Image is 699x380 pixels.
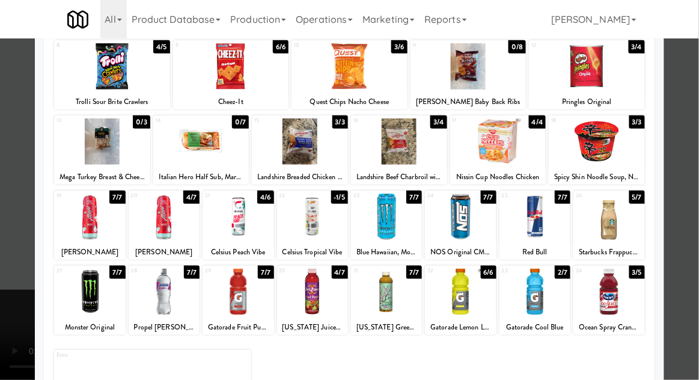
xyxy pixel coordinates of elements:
[501,245,569,260] div: Red Bull
[153,170,249,185] div: Italian Hero Half Sub, Marketside
[54,170,150,185] div: Mega Turkey Breast & Cheese
[109,191,125,204] div: 7/7
[131,191,164,201] div: 20
[573,191,644,260] div: 265/7Starbucks Frappucino Vanilla
[555,191,570,204] div: 7/7
[258,266,273,279] div: 7/7
[332,115,348,129] div: 3/3
[499,266,570,335] div: 332/7Gatorade Cool Blue
[351,170,447,185] div: Landshire Beef Charbroil with Cheese
[351,320,422,335] div: [US_STATE] Green Tea with [MEDICAL_DATA] and Honey
[450,170,546,185] div: Nissin Cup Noodles Chicken
[232,115,249,129] div: 0/7
[502,266,535,276] div: 33
[294,40,349,51] div: 10
[56,94,168,109] div: Trolli Sour Brite Crawlers
[481,191,496,204] div: 7/7
[351,245,422,260] div: Blue Hawaiian, Monster
[413,40,468,51] div: 11
[204,245,272,260] div: Celsius Peach Vibe
[203,266,273,335] div: 297/7Gatorade Fruit Punch
[629,40,645,54] div: 3/4
[411,40,527,109] div: 110/8[PERSON_NAME] Baby Back Ribs
[575,320,643,335] div: Ocean Spray Cranberry Juice
[549,115,645,185] div: 183/3Spicy Shin Noodle Soup, Nongshim
[252,170,348,185] div: Landshire Breaded Chicken Breast [PERSON_NAME]
[391,40,407,54] div: 3/6
[56,191,90,201] div: 19
[273,40,288,54] div: 6/6
[279,320,346,335] div: [US_STATE] Juice Cocktail Fruit Punch
[555,266,570,279] div: 2/7
[129,266,200,335] div: 287/7Propel [PERSON_NAME]
[254,170,346,185] div: Landshire Breaded Chicken Breast [PERSON_NAME]
[176,40,231,51] div: 9
[425,245,496,260] div: NOS Original CMPLX6
[184,266,200,279] div: 7/7
[406,266,422,279] div: 7/7
[501,320,569,335] div: Gatorade Cool Blue
[425,266,496,335] div: 326/6Gatorade Lemon Lime
[54,245,125,260] div: [PERSON_NAME]
[353,266,386,276] div: 31
[56,115,102,126] div: 13
[629,191,645,204] div: 5/7
[427,266,460,276] div: 32
[412,94,525,109] div: [PERSON_NAME] Baby Back Ribs
[129,191,200,260] div: 204/7[PERSON_NAME]
[109,266,125,279] div: 7/7
[54,40,170,109] div: 84/5Trolli Sour Brite Crawlers
[277,266,348,335] div: 304/7[US_STATE] Juice Cocktail Fruit Punch
[153,115,249,185] div: 140/7Italian Hero Half Sub, Marketside
[575,245,643,260] div: Starbucks Frappucino Vanilla
[175,94,287,109] div: Cheez-It
[203,320,273,335] div: Gatorade Fruit Punch
[292,94,407,109] div: Quest Chips Nacho Cheese
[531,40,587,51] div: 12
[293,94,406,109] div: Quest Chips Nacho Cheese
[54,115,150,185] div: 130/3Mega Turkey Breast & Cheese
[573,266,644,335] div: 343/5Ocean Spray Cranberry Juice
[54,94,170,109] div: Trolli Sour Brite Crawlers
[430,115,447,129] div: 3/4
[54,191,125,260] div: 197/7[PERSON_NAME]
[131,266,164,276] div: 28
[573,245,644,260] div: Starbucks Frappucino Vanilla
[351,191,422,260] div: 237/7Blue Hawaiian, Monster
[54,320,125,335] div: Monster Original
[529,40,645,109] div: 123/4Pringles Original
[427,191,460,201] div: 24
[254,115,300,126] div: 15
[173,40,289,109] div: 96/6Cheez-It
[129,320,200,335] div: Propel [PERSON_NAME]
[502,191,535,201] div: 25
[153,40,169,54] div: 4/5
[332,266,348,279] div: 4/7
[481,266,496,279] div: 6/6
[279,266,313,276] div: 30
[56,266,90,276] div: 27
[292,40,407,109] div: 103/6Quest Chips Nacho Cheese
[351,115,447,185] div: 163/4Landshire Beef Charbroil with Cheese
[279,245,346,260] div: Celsius Tropical Vibe
[204,320,272,335] div: Gatorade Fruit Punch
[54,266,125,335] div: 277/7Monster Original
[529,94,645,109] div: Pringles Original
[453,115,498,126] div: 17
[576,191,609,201] div: 26
[56,170,148,185] div: Mega Turkey Breast & Cheese
[353,170,445,185] div: Landshire Beef Charbroil with Cheese
[155,170,248,185] div: Italian Hero Half Sub, Marketside
[551,115,597,126] div: 18
[629,266,645,279] div: 3/5
[56,245,123,260] div: [PERSON_NAME]
[331,191,348,204] div: -1/5
[203,191,273,260] div: 214/6Celsius Peach Vibe
[425,320,496,335] div: Gatorade Lemon Lime
[205,191,238,201] div: 21
[576,266,609,276] div: 34
[252,115,348,185] div: 153/3Landshire Breaded Chicken Breast [PERSON_NAME]
[353,115,399,126] div: 16
[56,40,112,51] div: 8
[130,245,198,260] div: [PERSON_NAME]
